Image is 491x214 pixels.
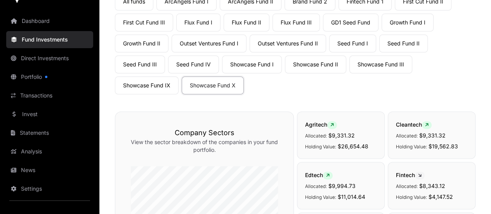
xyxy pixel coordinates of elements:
[182,77,244,94] a: Showcase Fund X
[6,180,93,197] a: Settings
[328,183,356,189] span: $9,994.73
[6,31,93,48] a: Fund Investments
[419,132,446,139] span: $9,331.32
[305,121,337,128] span: Agritech
[452,177,491,214] iframe: Chat Widget
[338,143,368,150] span: $26,654.48
[328,132,355,139] span: $9,331.32
[379,35,428,52] a: Seed Fund II
[338,193,365,200] span: $11,014.64
[396,144,427,150] span: Holding Value:
[396,183,418,189] span: Allocated:
[115,56,165,73] a: Seed Fund III
[396,133,418,139] span: Allocated:
[222,56,282,73] a: Showcase Fund I
[305,144,336,150] span: Holding Value:
[305,133,327,139] span: Allocated:
[115,35,168,52] a: Growth Fund II
[115,14,173,31] a: First Cut Fund III
[382,14,434,31] a: Growth Fund I
[396,121,432,128] span: Cleantech
[6,87,93,104] a: Transactions
[6,106,93,123] a: Invest
[6,12,93,30] a: Dashboard
[285,56,346,73] a: Showcase Fund II
[168,56,219,73] a: Seed Fund IV
[250,35,326,52] a: Outset Ventures Fund II
[419,183,445,189] span: $8,343.12
[6,143,93,160] a: Analysis
[396,172,425,178] span: Fintech
[176,14,220,31] a: Flux Fund I
[131,127,278,138] h3: Company Sectors
[429,193,453,200] span: $4,147.52
[6,124,93,141] a: Statements
[429,143,458,150] span: $19,562.83
[131,138,278,154] p: View the sector breakdown of the companies in your fund portfolio.
[323,14,378,31] a: GD1 Seed Fund
[272,14,320,31] a: Flux Fund III
[396,194,427,200] span: Holding Value:
[224,14,269,31] a: Flux Fund II
[349,56,412,73] a: Showcase Fund III
[6,68,93,85] a: Portfolio
[6,50,93,67] a: Direct Investments
[115,77,179,94] a: Showcase Fund IX
[172,35,246,52] a: Outset Ventures Fund I
[305,183,327,189] span: Allocated:
[6,162,93,179] a: News
[305,172,333,178] span: Edtech
[329,35,376,52] a: Seed Fund I
[305,194,336,200] span: Holding Value:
